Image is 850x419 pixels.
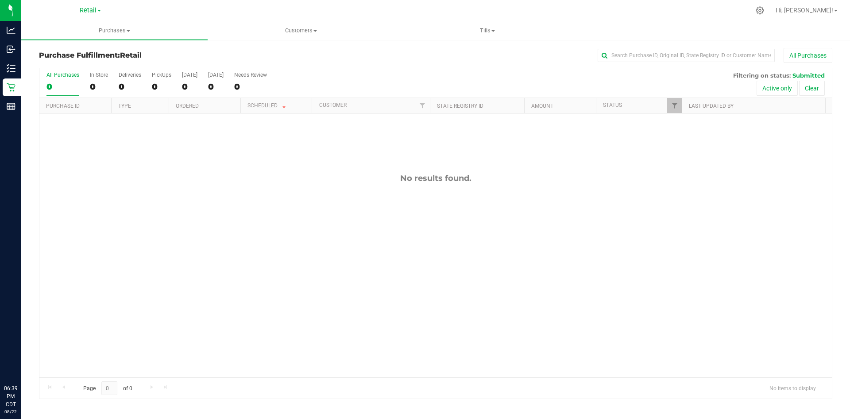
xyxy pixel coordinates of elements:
a: Customer [319,102,347,108]
span: No items to display [762,381,823,395]
button: Active only [757,81,798,96]
span: Retail [80,7,97,14]
div: 0 [90,82,108,92]
input: Search Purchase ID, Original ID, State Registry ID or Customer Name... [598,49,775,62]
inline-svg: Retail [7,83,15,92]
span: Submitted [792,72,825,79]
p: 06:39 PM CDT [4,384,17,408]
a: Scheduled [247,102,288,109]
button: All Purchases [784,48,832,63]
iframe: Resource center unread badge [26,347,37,357]
a: Filter [415,98,430,113]
a: Purchase ID [46,103,80,109]
span: Retail [120,51,142,59]
a: Ordered [176,103,199,109]
span: Purchases [21,27,208,35]
div: 0 [208,82,224,92]
inline-svg: Inbound [7,45,15,54]
div: 0 [119,82,141,92]
a: State Registry ID [437,103,483,109]
span: Filtering on status: [733,72,791,79]
span: Customers [208,27,394,35]
iframe: Resource center [9,348,35,375]
div: Needs Review [234,72,267,78]
button: Clear [799,81,825,96]
p: 08/22 [4,408,17,415]
a: Last Updated By [689,103,734,109]
div: Deliveries [119,72,141,78]
div: [DATE] [182,72,197,78]
a: Status [603,102,622,108]
inline-svg: Reports [7,102,15,111]
span: Tills [394,27,580,35]
div: No results found. [39,173,832,183]
span: Page of 0 [76,381,139,395]
a: Customers [208,21,394,40]
div: [DATE] [208,72,224,78]
div: 0 [234,82,267,92]
div: 0 [182,82,197,92]
div: In Store [90,72,108,78]
span: Hi, [PERSON_NAME]! [776,7,833,14]
div: 0 [46,82,79,92]
a: Tills [394,21,580,40]
inline-svg: Inventory [7,64,15,73]
a: Type [118,103,131,109]
inline-svg: Analytics [7,26,15,35]
div: PickUps [152,72,171,78]
div: Manage settings [754,6,765,15]
div: All Purchases [46,72,79,78]
a: Amount [531,103,553,109]
h3: Purchase Fulfillment: [39,51,303,59]
a: Filter [667,98,682,113]
div: 0 [152,82,171,92]
a: Purchases [21,21,208,40]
